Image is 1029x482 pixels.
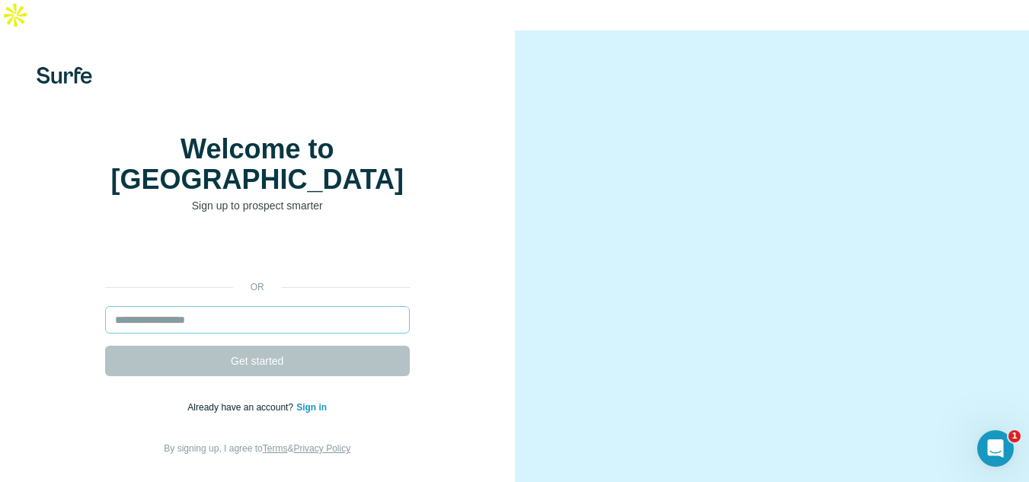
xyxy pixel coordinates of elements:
iframe: Sign in with Google Button [97,236,417,270]
a: Privacy Policy [293,443,350,454]
a: Terms [263,443,288,454]
span: By signing up, I agree to & [164,443,350,454]
h1: Welcome to [GEOGRAPHIC_DATA] [105,134,410,195]
iframe: Intercom live chat [977,430,1014,467]
span: Already have an account? [187,402,296,413]
img: Surfe's logo [37,67,92,84]
a: Sign in [296,402,327,413]
p: or [233,280,282,294]
p: Sign up to prospect smarter [105,198,410,213]
span: 1 [1008,430,1021,442]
